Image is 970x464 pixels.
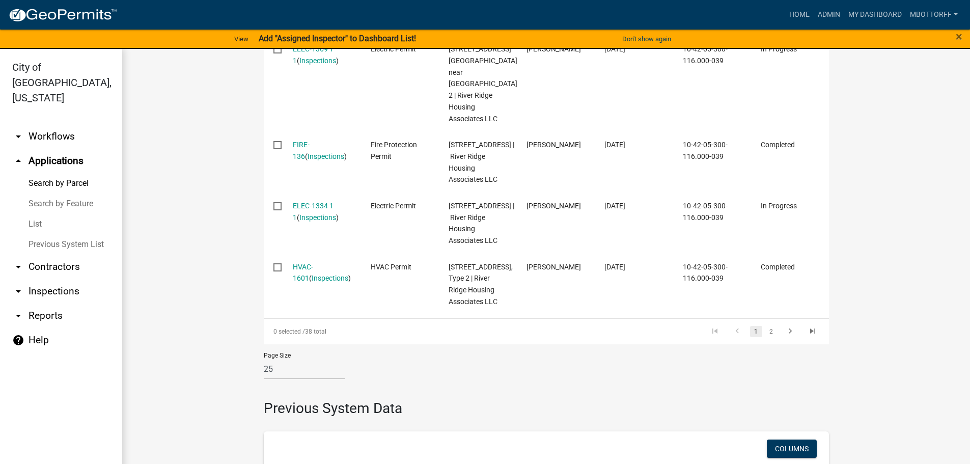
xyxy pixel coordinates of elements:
i: arrow_drop_down [12,285,24,297]
a: Inspections [312,274,348,282]
a: HVAC-1601 [293,263,313,283]
a: go to last page [803,326,822,337]
a: go to next page [781,326,800,337]
a: FIRE-136 [293,141,310,160]
i: arrow_drop_down [12,130,24,143]
a: View [230,31,253,47]
span: Fire Protection Permit [371,141,417,160]
div: 38 total [264,319,486,344]
a: go to previous page [728,326,747,337]
h3: Previous System Data [264,388,829,419]
a: Admin [814,5,844,24]
span: 02/16/2024 [604,202,625,210]
a: ELEC-1334 1 1 [293,202,334,222]
i: arrow_drop_down [12,310,24,322]
a: 1 [750,326,762,337]
div: ( ) [293,43,351,67]
i: help [12,334,24,346]
div: ( ) [293,139,351,162]
div: ( ) [293,200,351,224]
span: HVAC Permit [371,263,411,271]
span: 10-42-05-300-116.000-039 [683,263,728,283]
span: × [956,30,962,44]
span: 5201 RIVER RIDGE PARKWAY Building 1 | River Ridge Housing Associates LLC [449,202,514,244]
span: Electric Permit [371,202,416,210]
a: Mbottorff [906,5,962,24]
span: Completed [761,141,795,149]
li: page 1 [749,323,764,340]
span: 5201 RIVER RIDGE PARKWAY Building 2 | River Ridge Housing Associates LLC [449,141,514,183]
span: 02/06/2024 [604,263,625,271]
i: arrow_drop_down [12,261,24,273]
span: Kevin Carpenter [526,141,581,149]
span: 5201 RIVER RIDGE PARKWAY Building 1, Type 2 | River Ridge Housing Associates LLC [449,263,513,306]
span: Kathy [526,263,581,271]
span: Salvatore Silvano [526,202,581,210]
a: Inspections [299,57,336,65]
span: 0 selected / [273,328,305,335]
strong: Add "Assigned Inspector" to Dashboard List! [259,34,416,43]
span: In Progress [761,45,797,53]
li: page 2 [764,323,779,340]
span: In Progress [761,202,797,210]
span: 5201 RIVER RIDGE PARKWAY Garage building near bldg 2 | River Ridge Housing Associates LLC [449,45,517,123]
span: 10-42-05-300-116.000-039 [683,141,728,160]
span: Completed [761,263,795,271]
span: 02/19/2024 [604,141,625,149]
a: Home [785,5,814,24]
a: Inspections [299,213,336,222]
button: Columns [767,440,817,458]
a: My Dashboard [844,5,906,24]
i: arrow_drop_up [12,155,24,167]
a: Inspections [308,152,344,160]
a: 2 [765,326,778,337]
button: Close [956,31,962,43]
div: ( ) [293,261,351,285]
span: 10-42-05-300-116.000-039 [683,202,728,222]
button: Don't show again [618,31,675,47]
a: go to first page [705,326,725,337]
